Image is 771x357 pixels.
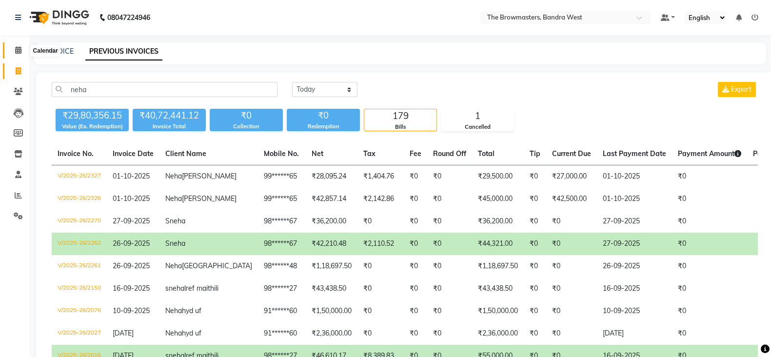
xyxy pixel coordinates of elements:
[113,194,150,203] span: 01-10-2025
[433,149,466,158] span: Round Off
[182,261,252,270] span: [GEOGRAPHIC_DATA]
[597,233,672,255] td: 27-09-2025
[597,188,672,210] td: 01-10-2025
[306,278,357,300] td: ₹43,438.50
[182,194,237,203] span: [PERSON_NAME]
[597,322,672,345] td: [DATE]
[165,306,182,315] span: Neha
[25,4,92,31] img: logo
[58,149,94,158] span: Invoice No.
[524,278,546,300] td: ₹0
[165,329,182,337] span: Neha
[306,322,357,345] td: ₹2,36,000.00
[552,149,591,158] span: Current Due
[546,165,597,188] td: ₹27,000.00
[678,149,741,158] span: Payment Amount
[672,210,747,233] td: ₹0
[404,210,427,233] td: ₹0
[524,165,546,188] td: ₹0
[210,109,283,122] div: ₹0
[113,306,150,315] span: 10-09-2025
[546,210,597,233] td: ₹0
[182,329,201,337] span: hyd uf
[52,188,107,210] td: V/2025-26/2326
[672,322,747,345] td: ₹0
[312,149,323,158] span: Net
[306,188,357,210] td: ₹42,857.14
[357,278,404,300] td: ₹0
[441,123,514,131] div: Cancelled
[165,149,206,158] span: Client Name
[524,233,546,255] td: ₹0
[472,322,524,345] td: ₹2,36,000.00
[472,165,524,188] td: ₹29,500.00
[113,284,150,293] span: 16-09-2025
[165,172,182,180] span: Neha
[133,122,206,131] div: Invoice Total
[165,239,185,248] span: Sneha
[306,300,357,322] td: ₹1,50,000.00
[56,122,129,131] div: Value (Ex. Redemption)
[52,210,107,233] td: V/2025-26/2270
[603,149,666,158] span: Last Payment Date
[306,210,357,233] td: ₹36,200.00
[672,300,747,322] td: ₹0
[404,255,427,278] td: ₹0
[546,300,597,322] td: ₹0
[306,233,357,255] td: ₹42,210.48
[264,149,299,158] span: Mobile No.
[113,149,154,158] span: Invoice Date
[472,255,524,278] td: ₹1,18,697.50
[404,188,427,210] td: ₹0
[472,278,524,300] td: ₹43,438.50
[427,210,472,233] td: ₹0
[306,255,357,278] td: ₹1,18,697.50
[165,261,182,270] span: Neha
[287,109,360,122] div: ₹0
[546,188,597,210] td: ₹42,500.00
[472,233,524,255] td: ₹44,321.00
[427,278,472,300] td: ₹0
[56,109,129,122] div: ₹29,80,356.15
[546,322,597,345] td: ₹0
[472,188,524,210] td: ₹45,000.00
[524,300,546,322] td: ₹0
[52,322,107,345] td: V/2025-26/2027
[672,188,747,210] td: ₹0
[107,4,150,31] b: 08047224946
[113,217,150,225] span: 27-09-2025
[52,300,107,322] td: V/2025-26/2076
[364,109,436,123] div: 179
[113,329,134,337] span: [DATE]
[524,210,546,233] td: ₹0
[52,255,107,278] td: V/2025-26/2261
[472,210,524,233] td: ₹36,200.00
[441,109,514,123] div: 1
[357,255,404,278] td: ₹0
[182,306,201,315] span: hyd uf
[52,233,107,255] td: V/2025-26/2262
[404,278,427,300] td: ₹0
[718,82,756,97] button: Export
[210,122,283,131] div: Collection
[52,278,107,300] td: V/2025-26/2150
[427,322,472,345] td: ₹0
[52,82,277,97] input: Search by Name/Mobile/Email/Invoice No
[404,322,427,345] td: ₹0
[357,188,404,210] td: ₹2,142.86
[52,165,107,188] td: V/2025-26/2327
[186,284,218,293] span: ref maithili
[546,278,597,300] td: ₹0
[287,122,360,131] div: Redemption
[165,217,185,225] span: Sneha
[597,278,672,300] td: 16-09-2025
[472,300,524,322] td: ₹1,50,000.00
[357,165,404,188] td: ₹1,404.76
[85,43,162,60] a: PREVIOUS INVOICES
[363,149,376,158] span: Tax
[357,233,404,255] td: ₹2,110.52
[113,261,150,270] span: 26-09-2025
[731,85,751,94] span: Export
[182,172,237,180] span: [PERSON_NAME]
[597,210,672,233] td: 27-09-2025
